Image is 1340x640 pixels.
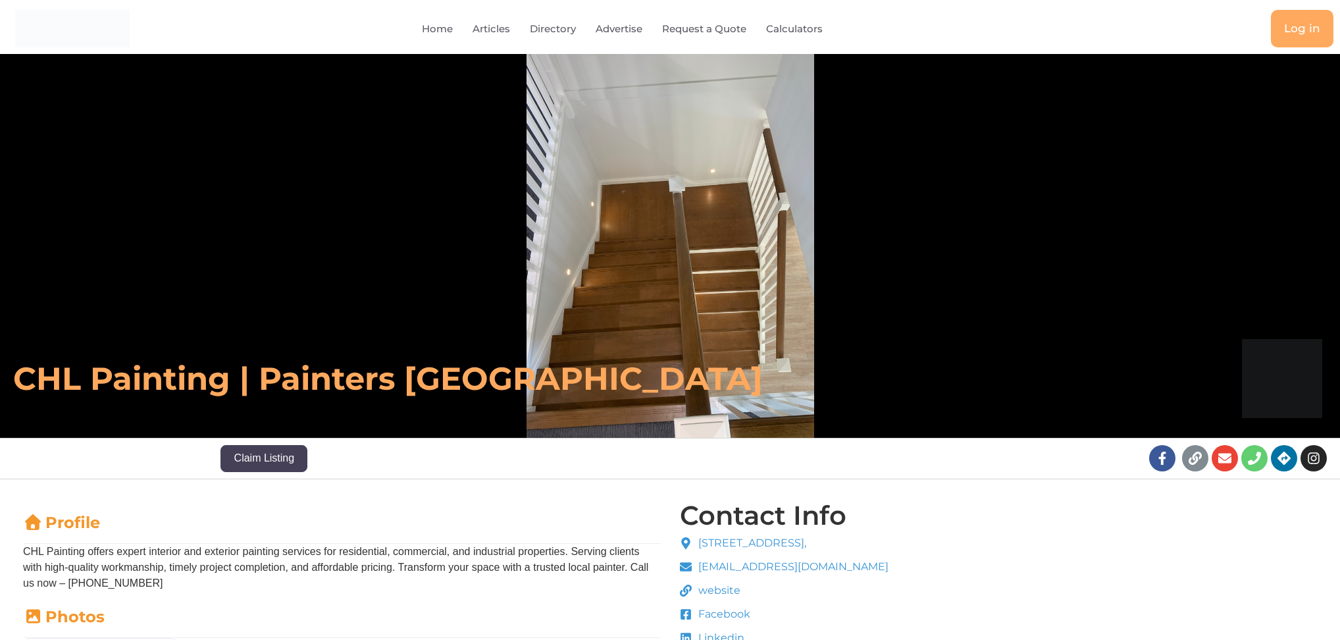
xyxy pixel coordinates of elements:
span: website [695,583,740,599]
nav: Menu [272,14,1002,44]
a: Log in [1271,10,1333,47]
a: Calculators [766,14,823,44]
a: [EMAIL_ADDRESS][DOMAIN_NAME] [680,559,889,575]
p: CHL Painting offers expert interior and exterior painting services for residential, commercial, a... [23,544,660,591]
a: Advertise [596,14,642,44]
a: Articles [473,14,510,44]
a: Directory [530,14,576,44]
a: Facebook [680,606,889,622]
a: Home [422,14,453,44]
a: Photos [23,607,105,626]
a: website [680,583,889,599]
span: Log in [1284,23,1320,34]
h6: CHL Painting | Painters [GEOGRAPHIC_DATA] [13,359,931,398]
span: Facebook [695,606,750,622]
span: [STREET_ADDRESS], [695,535,806,551]
button: Claim Listing [220,445,307,471]
a: Request a Quote [662,14,746,44]
a: Profile [23,513,100,532]
h4: Contact Info [680,502,846,529]
span: [EMAIL_ADDRESS][DOMAIN_NAME] [695,559,889,575]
